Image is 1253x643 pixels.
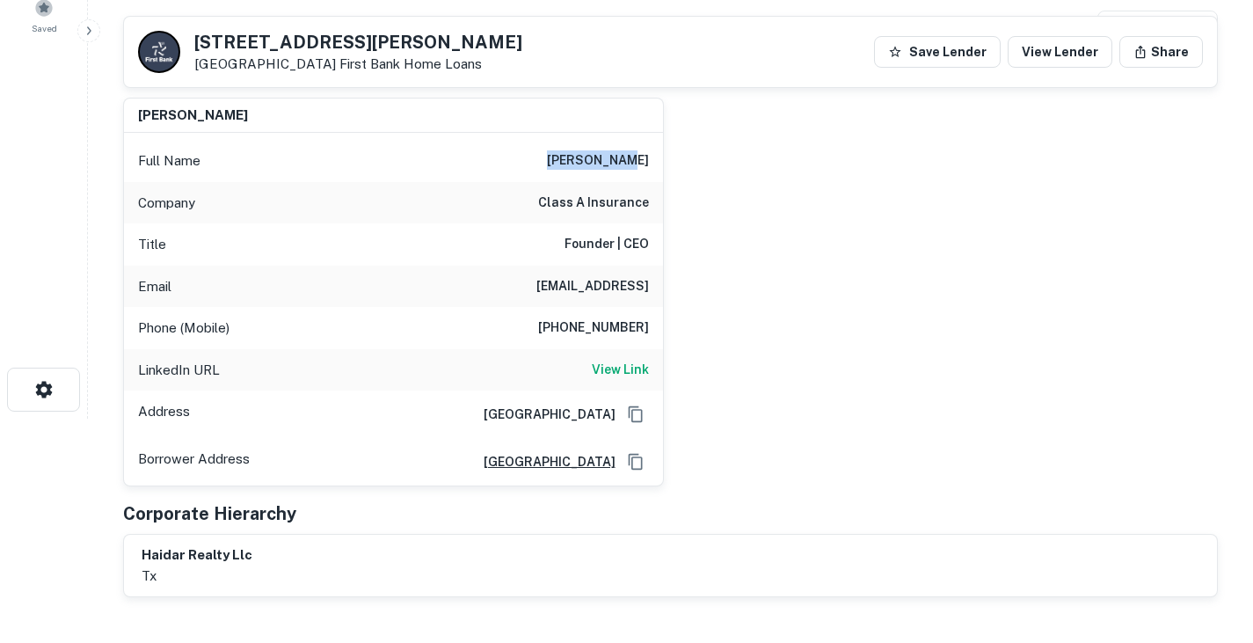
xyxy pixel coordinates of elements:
h6: [PHONE_NUMBER] [538,318,649,339]
p: tx [142,566,252,587]
button: Share [1119,36,1203,68]
h6: View Link [592,360,649,379]
iframe: Chat Widget [1165,502,1253,587]
h5: [STREET_ADDRESS][PERSON_NAME] [194,33,522,51]
p: Title [138,234,166,255]
button: Copy Address [623,449,649,475]
button: Save Lender [874,36,1001,68]
p: Company [138,193,195,214]
h6: [GEOGRAPHIC_DATA] [470,405,616,424]
button: Copy Address [623,401,649,427]
a: View Link [592,360,649,381]
h6: [EMAIL_ADDRESS] [536,276,649,297]
h6: haidar realty llc [142,545,252,566]
h6: class a insurance [538,193,649,214]
p: Email [138,276,171,297]
a: First Bank Home Loans [339,56,482,71]
h6: [PERSON_NAME] [138,106,248,126]
a: View Lender [1008,36,1112,68]
h5: Corporate Hierarchy [123,501,296,527]
a: [GEOGRAPHIC_DATA] [470,452,616,471]
h6: Founder | CEO [565,234,649,255]
p: Borrower Address [138,449,250,475]
p: Phone (Mobile) [138,318,229,339]
p: Full Name [138,150,200,172]
h4: Buyer Details [123,11,259,42]
p: [GEOGRAPHIC_DATA] [194,56,522,72]
p: LinkedIn URL [138,360,220,381]
p: Address [138,401,190,427]
h6: [PERSON_NAME] [547,150,649,172]
span: Saved [32,21,57,35]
